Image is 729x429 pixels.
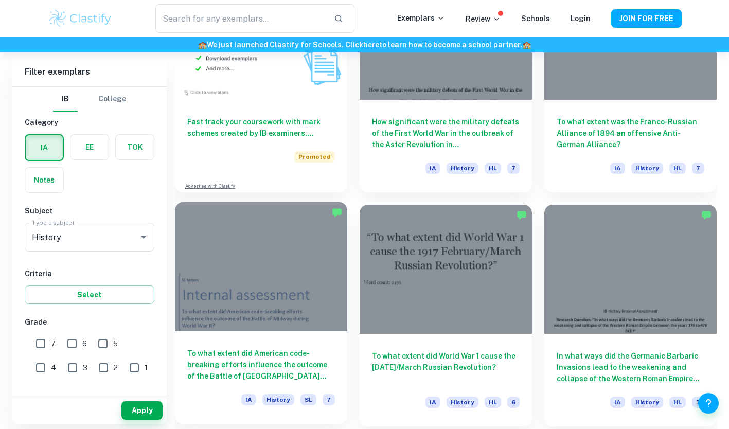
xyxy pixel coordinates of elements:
h6: Filter exemplars [12,58,167,86]
span: 🏫 [198,41,207,49]
button: Apply [121,401,163,420]
span: History [631,397,663,408]
h6: Fast track your coursework with mark schemes created by IB examiners. Upgrade now [187,116,335,139]
span: 6 [82,338,87,349]
h6: To what extent did American code-breaking efforts influence the outcome of the Battle of [GEOGRAP... [187,348,335,382]
button: Select [25,285,154,304]
span: IA [241,394,256,405]
span: History [631,163,663,174]
a: To what extent did American code-breaking efforts influence the outcome of the Battle of [GEOGRAP... [175,205,347,426]
h6: Subject [25,205,154,217]
div: Filter type choice [53,87,126,112]
span: HL [669,163,686,174]
span: 7 [507,163,520,174]
span: History [447,163,478,174]
a: To what extent did World War 1 cause the [DATE]/March Russian Revolution?IAHistoryHL6 [360,205,532,426]
span: IA [610,163,625,174]
h6: We just launched Clastify for Schools. Click to learn how to become a school partner. [2,39,727,50]
span: 6 [507,397,520,408]
button: TOK [116,135,154,159]
span: HL [485,397,501,408]
button: Open [136,230,151,244]
span: SL [300,394,316,405]
span: 2 [114,362,118,373]
span: IA [425,397,440,408]
span: IA [610,397,625,408]
h6: To what extent did World War 1 cause the [DATE]/March Russian Revolution? [372,350,520,384]
span: 1 [145,362,148,373]
h6: In what ways did the Germanic Barbaric Invasions lead to the weakening and collapse of the Wester... [557,350,704,384]
p: Review [466,13,501,25]
h6: Category [25,117,154,128]
span: HL [669,397,686,408]
span: 3 [83,362,87,373]
a: here [363,41,379,49]
span: 🏫 [522,41,531,49]
span: History [447,397,478,408]
span: Promoted [294,151,335,163]
a: In what ways did the Germanic Barbaric Invasions lead to the weakening and collapse of the Wester... [544,205,717,426]
button: Help and Feedback [698,393,719,414]
a: Schools [521,14,550,23]
button: JOIN FOR FREE [611,9,682,28]
input: Search for any exemplars... [155,4,325,33]
span: HL [485,163,501,174]
h6: To what extent was the Franco-Russian Alliance of 1894 an offensive Anti-German Alliance? [557,116,704,150]
button: EE [70,135,109,159]
a: Login [571,14,591,23]
span: History [262,394,294,405]
img: Marked [517,210,527,220]
label: Type a subject [32,218,75,227]
button: Notes [25,168,63,192]
a: Advertise with Clastify [185,183,235,190]
span: 7 [323,394,335,405]
h6: How significant were the military defeats of the First World War in the outbreak of the Aster Rev... [372,116,520,150]
h6: Criteria [25,268,154,279]
h6: Grade [25,316,154,328]
span: IA [425,163,440,174]
button: IA [26,135,63,160]
button: College [98,87,126,112]
h6: Level [25,390,154,402]
span: 7 [692,163,704,174]
span: 5 [113,338,118,349]
span: 7 [692,397,704,408]
img: Marked [332,207,342,218]
span: 7 [51,338,56,349]
span: 4 [51,362,56,373]
button: IB [53,87,78,112]
img: Marked [701,210,712,220]
p: Exemplars [397,12,445,24]
img: Clastify logo [48,8,113,29]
